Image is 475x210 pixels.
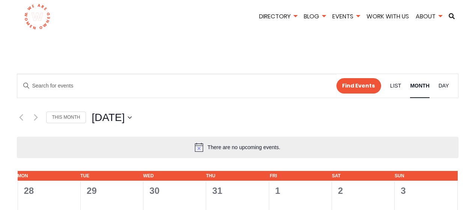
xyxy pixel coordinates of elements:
[395,173,404,179] span: Sun
[390,82,401,90] span: List
[46,112,86,123] a: This Month
[446,13,457,19] a: Search
[212,186,222,196] time: 31
[18,173,27,179] span: Mon
[143,173,152,179] span: Wed
[87,186,97,196] time: 29
[17,74,337,98] input: Enter Keyword. Search for events by Keyword.
[401,186,406,196] time: 3
[395,171,404,181] th: Sunday
[17,113,26,122] a: Previous month
[18,171,27,181] th: Monday
[439,82,449,90] span: Day
[206,173,215,179] span: Thu
[80,173,89,179] span: Tue
[336,78,381,94] button: Find Events
[413,12,445,21] a: About
[208,143,280,152] div: There are no upcoming events.
[338,186,343,196] time: 2
[413,12,445,23] li: About
[24,186,34,196] time: 28
[364,12,412,21] a: Work With Us
[269,171,278,181] th: Friday
[269,173,278,179] span: Fri
[330,12,362,21] a: Events
[92,110,132,125] button: [DATE]
[143,171,152,181] th: Wednesday
[301,12,328,21] a: Blog
[92,110,125,125] span: [DATE]
[24,4,51,30] img: logo
[256,12,300,21] a: Directory
[256,12,300,23] li: Directory
[332,173,341,179] span: Sat
[410,82,429,90] span: Month
[80,171,89,181] th: Tuesday
[410,74,429,98] a: Display Events in Month View
[206,171,215,181] th: Thursday
[275,186,280,196] time: 1
[439,74,449,98] a: Display Events in Day View
[301,12,328,23] li: Blog
[149,186,160,196] time: 30
[330,12,362,23] li: Events
[390,74,401,98] a: Display Events in List View
[332,171,341,181] th: Saturday
[32,113,41,122] a: Next month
